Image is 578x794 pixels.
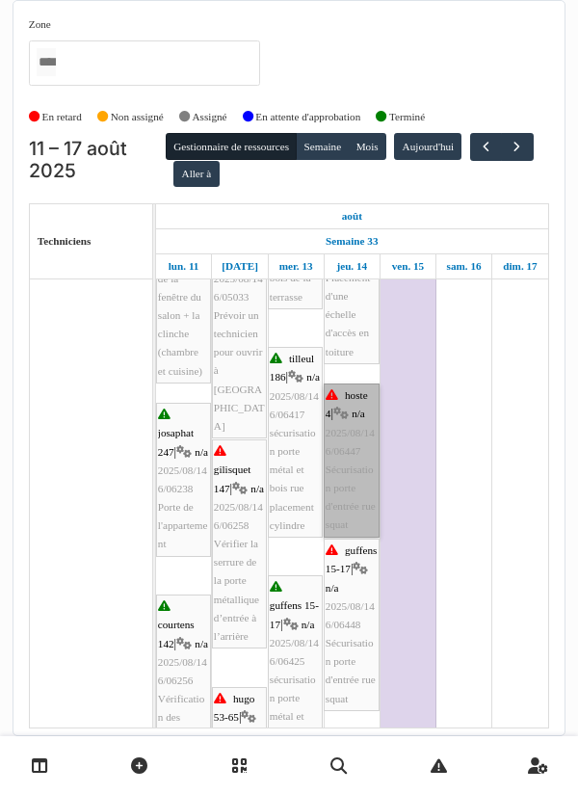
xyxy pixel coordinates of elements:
label: En attente d'approbation [255,109,360,125]
div: | [214,442,265,646]
span: 2025/08/146/06238 [158,464,207,494]
span: 2025/08/146/06425 [270,637,319,667]
h2: 11 – 17 août 2025 [29,138,166,183]
span: n/a [195,446,208,458]
span: gilisquet 147 [214,463,251,493]
span: sécurisation porte métal et bois rue placement cylindre [270,674,316,778]
button: Suivant [501,133,533,161]
a: 17 août 2025 [498,254,541,278]
span: Refixer les planches en bois de la terrasse [270,235,321,303]
span: courtens 142 [158,619,195,648]
button: Aller à [173,161,219,188]
a: 12 août 2025 [217,254,263,278]
label: Non assigné [111,109,164,125]
span: hugo 53-65 [214,693,255,723]
span: n/a [195,638,208,649]
button: Précédent [470,133,502,161]
div: | [158,597,209,746]
span: 2025/08/146/06417 [270,390,319,420]
span: tilleul 186 [270,353,314,383]
span: n/a [326,582,339,594]
button: Semaine [296,133,349,160]
span: josaphat 247 [158,427,194,457]
button: Aujourd'hui [394,133,461,160]
div: | [214,232,265,436]
a: 15 août 2025 [387,254,430,278]
span: n/a [306,371,320,383]
span: Problème d’étanchéité au niveau de la fenêtre du salon + la clinche (chambre et cuisine) [158,217,207,377]
span: 2025/08/146/06448 [326,600,375,630]
a: 11 août 2025 [337,204,367,228]
span: guffens 15-17 [326,544,378,574]
span: Sécurisation porte d'entrée rue squat [326,637,376,704]
a: Semaine 33 [321,229,382,253]
span: guffens 15-17 [270,599,319,629]
span: Vérification des châssis [158,693,204,741]
span: 2025/08/146/05033 [214,273,263,303]
button: Gestionnaire de ressources [166,133,297,160]
input: Tous [37,48,56,76]
span: n/a [302,619,315,630]
button: Mois [348,133,386,160]
a: 11 août 2025 [164,254,204,278]
label: Zone [29,16,51,33]
span: Techniciens [38,235,92,247]
div: | [326,542,378,708]
span: sécurisation porte métal et bois rue placement cylindre [270,427,316,531]
div: | [270,578,321,781]
a: 16 août 2025 [442,254,486,278]
div: | [158,406,209,554]
a: 13 août 2025 [275,254,318,278]
span: Prévoir un technicien pour ouvrir à [GEOGRAPHIC_DATA] [214,309,265,432]
span: Porte de l'appartement [158,501,208,549]
span: Vérifier la serrure de la porte métallique d’entrée à l’arrière [214,538,259,642]
span: 2025/08/146/06256 [158,656,207,686]
label: Terminé [389,109,425,125]
a: 14 août 2025 [331,254,372,278]
div: | [270,350,321,535]
label: Assigné [193,109,227,125]
label: En retard [42,109,82,125]
span: Placement d'une échelle d'accès en toiture [326,272,371,357]
span: 2025/08/146/06258 [214,501,263,531]
span: n/a [250,483,264,494]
